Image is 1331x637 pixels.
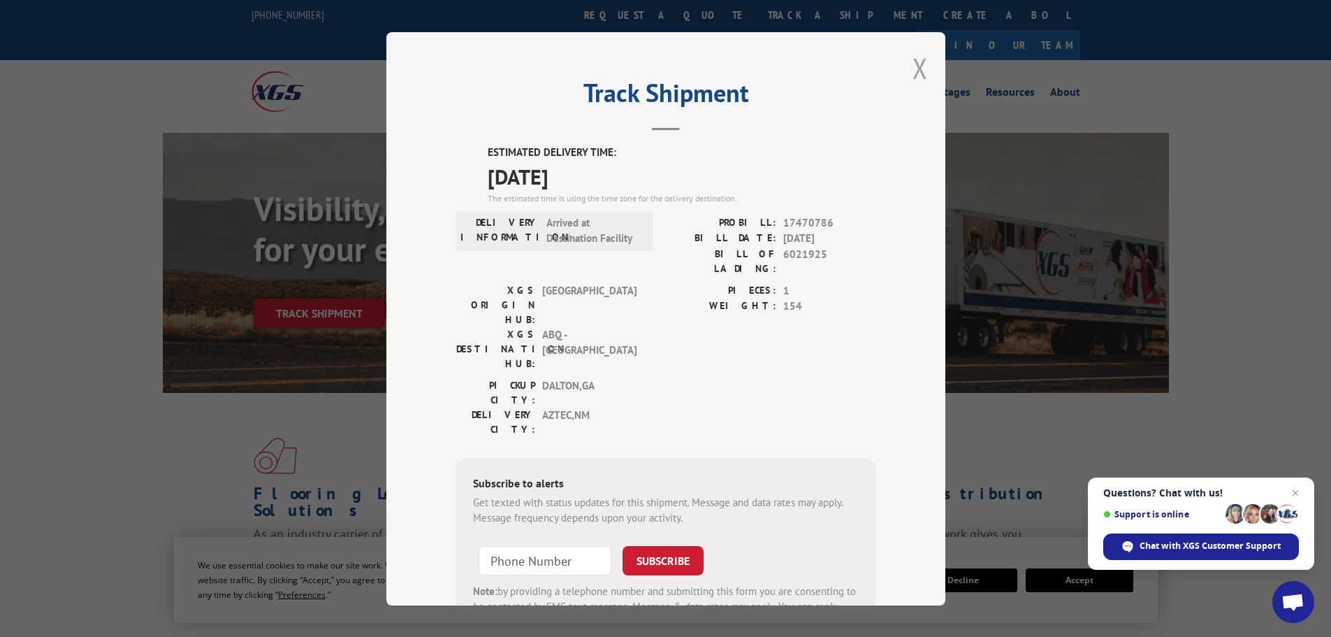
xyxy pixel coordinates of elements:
span: [DATE] [488,160,875,192]
span: Arrived at Destination Facility [546,215,641,246]
div: Chat with XGS Customer Support [1103,534,1299,560]
span: 1 [783,282,875,299]
span: Questions? Chat with us! [1103,487,1299,499]
h2: Track Shipment [456,83,875,110]
button: SUBSCRIBE [623,545,704,575]
label: BILL DATE: [666,231,776,247]
label: PROBILL: [666,215,776,231]
div: Get texted with status updates for this shipment. Message and data rates may apply. Message frequ... [473,494,859,526]
span: Close chat [1287,485,1304,501]
span: 154 [783,299,875,315]
span: ABQ - [GEOGRAPHIC_DATA] [542,327,637,371]
strong: Note: [473,584,497,597]
label: BILL OF LADING: [666,246,776,275]
input: Phone Number [479,545,611,575]
span: [GEOGRAPHIC_DATA] [542,282,637,327]
span: 6021925 [783,246,875,275]
span: [DATE] [783,231,875,247]
span: DALTON , GA [542,378,637,407]
span: AZTEC , NM [542,407,637,436]
label: XGS DESTINATION HUB: [456,327,535,371]
label: PICKUP CITY: [456,378,535,407]
button: Close modal [912,50,928,87]
div: The estimated time is using the time zone for the delivery destination. [488,192,875,204]
div: Open chat [1272,581,1314,623]
div: by providing a telephone number and submitting this form you are consenting to be contacted by SM... [473,583,859,631]
div: Subscribe to alerts [473,474,859,494]
label: DELIVERY INFORMATION: [460,215,539,246]
label: WEIGHT: [666,299,776,315]
label: PIECES: [666,282,776,299]
label: ESTIMATED DELIVERY TIME: [488,145,875,161]
span: Support is online [1103,509,1221,520]
label: DELIVERY CITY: [456,407,535,436]
span: Chat with XGS Customer Support [1140,540,1281,552]
span: 17470786 [783,215,875,231]
label: XGS ORIGIN HUB: [456,282,535,327]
